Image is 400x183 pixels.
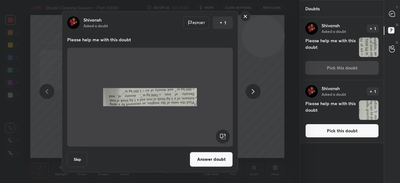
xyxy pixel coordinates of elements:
[374,27,376,30] p: 1
[83,17,102,22] p: Shivansh
[305,37,356,57] h4: Please help me with this doubt
[224,19,226,26] p: 1
[305,124,379,138] button: Pick this doubt
[322,92,346,97] p: Asked a doubt
[305,22,318,35] img: 873941af3b104175891c25fa6c47daf6.None
[359,100,378,120] img: 1759463577ORQ31X.JPEG
[396,40,398,45] p: G
[67,152,87,167] button: Skip
[305,85,318,98] img: 873941af3b104175891c25fa6c47daf6.None
[190,152,233,167] button: Answer doubt
[322,29,346,34] p: Asked a doubt
[67,36,233,43] p: Please help me with this doubt
[322,86,340,91] p: Shivansh
[103,50,197,144] img: 1759463592YH5VF4.JPEG
[374,89,376,93] p: 1
[359,38,378,57] img: 1759463592YH5VF4.JPEG
[322,23,340,28] p: Shivansh
[396,5,398,10] p: T
[396,23,398,27] p: D
[67,16,80,29] img: 873941af3b104175891c25fa6c47daf6.None
[83,23,108,28] p: Asked a doubt
[300,0,325,17] p: Doubts
[305,100,356,120] h4: Please help me with this doubt
[183,16,209,29] div: Report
